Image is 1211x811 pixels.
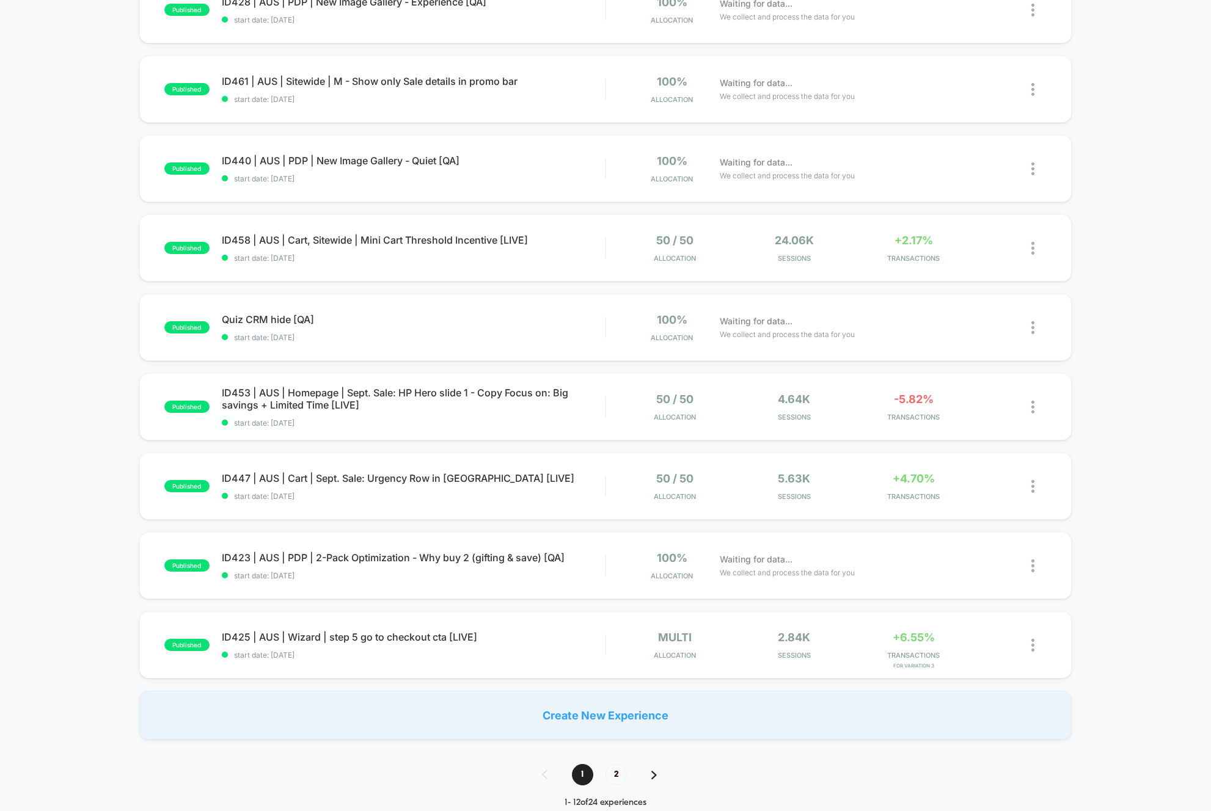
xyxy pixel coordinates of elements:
[778,393,810,406] span: 4.64k
[164,162,210,175] span: published
[720,76,792,90] span: Waiting for data...
[651,16,693,24] span: Allocation
[720,170,855,181] span: We collect and process the data for you
[1031,480,1034,493] img: close
[737,254,851,263] span: Sessions
[893,631,935,644] span: +6.55%
[222,472,605,484] span: ID447 | AUS | Cart | Sept. Sale: Urgency Row in [GEOGRAPHIC_DATA] [LIVE]
[1031,559,1034,572] img: close
[775,234,814,247] span: 24.06k
[778,472,810,485] span: 5.63k
[654,254,696,263] span: Allocation
[720,553,792,566] span: Waiting for data...
[720,11,855,23] span: We collect and process the data for you
[656,234,693,247] span: 50 / 50
[657,155,687,167] span: 100%
[857,651,970,660] span: TRANSACTIONS
[658,631,692,644] span: multi
[720,90,855,102] span: We collect and process the data for you
[164,639,210,651] span: published
[651,95,693,104] span: Allocation
[720,315,792,328] span: Waiting for data...
[1031,401,1034,413] img: close
[651,771,657,779] img: pagination forward
[164,480,210,492] span: published
[222,551,605,564] span: ID423 | AUS | PDP | 2-Pack Optimization - Why buy 2 (gifting & save) [QA]
[654,651,696,660] span: Allocation
[222,155,605,167] span: ID440 | AUS | PDP | New Image Gallery - Quiet [QA]
[1031,321,1034,334] img: close
[164,559,210,572] span: published
[778,631,810,644] span: 2.84k
[1031,242,1034,255] img: close
[605,764,627,785] span: 2
[654,492,696,501] span: Allocation
[857,254,970,263] span: TRANSACTIONS
[572,764,593,785] span: 1
[222,15,605,24] span: start date: [DATE]
[222,95,605,104] span: start date: [DATE]
[1031,639,1034,652] img: close
[222,492,605,501] span: start date: [DATE]
[654,413,696,421] span: Allocation
[222,75,605,87] span: ID461 | AUS | Sitewide | M - Show only Sale details in promo bar
[737,413,851,421] span: Sessions
[222,387,605,411] span: ID453 | AUS | Homepage | Sept. Sale: HP Hero slide 1 - Copy Focus on: Big savings + Limited Time ...
[222,174,605,183] span: start date: [DATE]
[737,651,851,660] span: Sessions
[222,313,605,325] span: Quiz CRM hide [QA]
[657,75,687,88] span: 100%
[894,393,934,406] span: -5.82%
[651,572,693,580] span: Allocation
[720,329,855,340] span: We collect and process the data for you
[1031,162,1034,175] img: close
[656,393,693,406] span: 50 / 50
[893,472,935,485] span: +4.70%
[222,650,605,660] span: start date: [DATE]
[530,798,681,808] div: 1 - 12 of 24 experiences
[857,413,970,421] span: TRANSACTIONS
[222,571,605,580] span: start date: [DATE]
[737,492,851,501] span: Sessions
[857,492,970,501] span: TRANSACTIONS
[139,691,1072,740] div: Create New Experience
[895,234,933,247] span: +2.17%
[164,321,210,333] span: published
[164,83,210,95] span: published
[222,234,605,246] span: ID458 | AUS | Cart, Sitewide | Mini Cart Threshold Incentive [LIVE]
[657,313,687,326] span: 100%
[164,401,210,413] span: published
[222,631,605,643] span: ID425 | AUS | Wizard | step 5 go to checkout cta [LIVE]
[720,567,855,578] span: We collect and process the data for you
[222,333,605,342] span: start date: [DATE]
[1031,4,1034,16] img: close
[222,418,605,427] span: start date: [DATE]
[720,156,792,169] span: Waiting for data...
[222,253,605,263] span: start date: [DATE]
[651,175,693,183] span: Allocation
[651,333,693,342] span: Allocation
[857,663,970,669] span: for Variation 3
[656,472,693,485] span: 50 / 50
[164,242,210,254] span: published
[657,551,687,564] span: 100%
[1031,83,1034,96] img: close
[164,4,210,16] span: published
